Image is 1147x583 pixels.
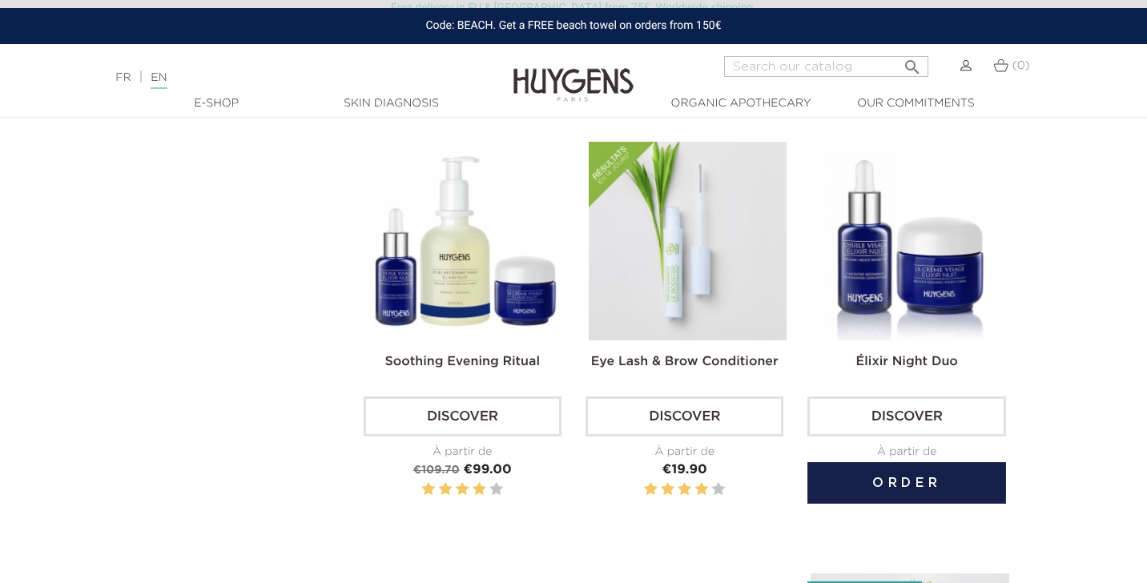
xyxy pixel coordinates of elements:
[589,142,787,340] img: Eye Lash & Brow Conditioner
[489,480,502,500] label: 5
[835,95,996,112] a: Our commitments
[115,72,131,83] a: FR
[903,53,922,72] i: 
[898,51,927,73] button: 
[661,480,674,500] label: 2
[586,396,783,436] a: Discover
[856,356,958,368] a: Élixir Night Duo
[662,464,707,476] span: €19.90
[513,42,634,104] img: Huygens
[364,396,561,436] a: Discover
[678,480,691,500] label: 3
[591,356,779,368] a: Eye Lash & Brow Conditioner
[151,72,167,89] a: EN
[367,142,565,340] img: Soothing Evening Ritual
[661,95,821,112] a: Organic Apothecary
[107,68,465,87] div: |
[413,464,460,476] span: €109.70
[311,95,471,112] a: Skin Diagnosis
[807,462,1005,504] button: Order
[439,480,452,500] label: 2
[364,444,561,460] div: À partir de
[712,480,725,500] label: 5
[473,480,485,500] label: 4
[422,480,435,500] label: 1
[136,95,296,112] a: E-Shop
[586,444,783,460] div: À partir de
[1012,60,1030,71] span: (0)
[384,356,540,368] a: Soothing Evening Ritual
[695,480,708,500] label: 4
[807,444,1005,460] div: À partir de
[644,480,657,500] label: 1
[464,464,512,476] span: €99.00
[724,56,928,77] input: Search
[807,396,1005,436] a: Discover
[456,480,469,500] label: 3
